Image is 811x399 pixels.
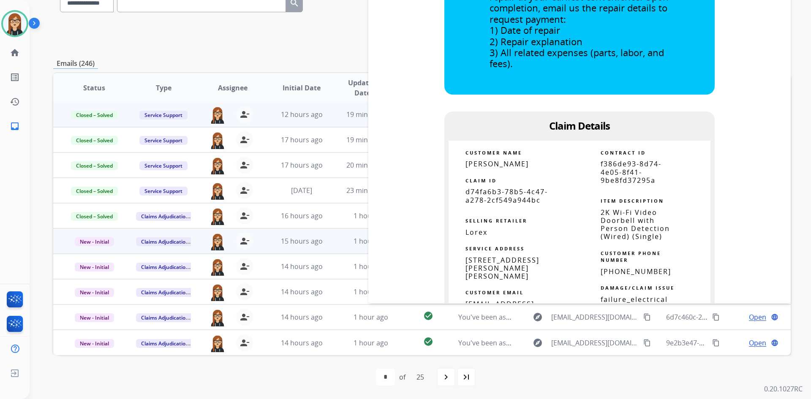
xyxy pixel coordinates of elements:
[281,312,323,322] span: 14 hours ago
[209,157,226,174] img: agent-avatar
[10,97,20,107] mat-icon: history
[551,312,638,322] span: [EMAIL_ADDRESS][DOMAIN_NAME]
[354,312,388,322] span: 1 hour ago
[136,288,194,297] span: Claims Adjudication
[601,285,675,291] strong: DAMAGE/CLAIM ISSUE
[139,111,188,119] span: Service Support
[749,338,766,348] span: Open
[239,160,250,170] mat-icon: person_remove
[601,198,664,204] strong: ITEM DESCRIPTION
[239,109,250,119] mat-icon: person_remove
[71,187,118,195] span: Closed – Solved
[712,313,720,321] mat-icon: content_copy
[749,312,766,322] span: Open
[239,185,250,195] mat-icon: person_remove
[666,312,794,322] span: 6d7c460c-2c23-4f58-9d72-25c39d4aa8cb
[209,131,226,149] img: agent-avatar
[771,313,778,321] mat-icon: language
[75,313,114,322] span: New - Initial
[346,110,395,119] span: 19 minutes ago
[601,295,668,304] span: failure_electrical
[239,261,250,271] mat-icon: person_remove
[643,339,651,347] mat-icon: content_copy
[75,339,114,348] span: New - Initial
[239,211,250,221] mat-icon: person_remove
[209,334,226,352] img: agent-avatar
[139,136,188,145] span: Service Support
[139,187,188,195] span: Service Support
[239,287,250,297] mat-icon: person_remove
[465,187,548,204] span: d74fa6b3-78b5-4c47-a278-2cf549a944bc
[218,83,248,93] span: Assignee
[209,309,226,326] img: agent-avatar
[354,287,388,296] span: 1 hour ago
[75,288,114,297] span: New - Initial
[239,236,250,246] mat-icon: person_remove
[399,372,405,382] div: of
[465,217,527,224] strong: SELLING RETAILER
[601,149,646,156] strong: CONTRACT ID
[83,83,105,93] span: Status
[533,312,543,322] mat-icon: explore
[643,313,651,321] mat-icon: content_copy
[601,250,661,263] strong: CUSTOMER PHONE NUMBER
[136,212,194,221] span: Claims Adjudication
[490,24,560,36] span: 1) Date of repair
[354,338,388,347] span: 1 hour ago
[209,283,226,301] img: agent-avatar
[209,207,226,225] img: agent-avatar
[423,337,433,347] mat-icon: check_circle
[346,135,395,144] span: 19 minutes ago
[354,262,388,271] span: 1 hour ago
[465,159,529,168] span: [PERSON_NAME]
[136,237,194,246] span: Claims Adjudication
[343,78,382,98] span: Updated Date
[281,211,323,220] span: 16 hours ago
[136,313,194,322] span: Claims Adjudication
[139,161,188,170] span: Service Support
[71,136,118,145] span: Closed – Solved
[490,35,582,48] span: 2) Repair explanation
[465,289,524,296] strong: CUSTOMER EMAIL
[465,149,522,156] strong: CUSTOMER NAME
[458,312,721,322] span: You've been assigned a new service order: 699826a9-f023-4924-965f-174250cee134
[465,228,487,237] span: Lorex
[75,237,114,246] span: New - Initial
[423,311,433,321] mat-icon: check_circle
[281,236,323,246] span: 15 hours ago
[490,46,664,70] span: 3) All related expenses (parts, labor, and fees).
[53,58,98,69] p: Emails (246)
[601,159,661,185] span: f386de93-8d74-4e05-8f41-9be8fd37295a
[666,338,797,347] span: 9e2b3e47-8324-4142-8fb6-048aad0a19bd
[10,48,20,58] mat-icon: home
[75,263,114,271] span: New - Initial
[601,208,670,242] span: 2K Wi-Fi Video Doorbell with Person Detection (Wired) (Single)
[549,119,610,133] span: Claim Details
[465,177,497,184] strong: CLAIM ID
[712,339,720,347] mat-icon: content_copy
[281,338,323,347] span: 14 hours ago
[136,339,194,348] span: Claims Adjudication
[239,338,250,348] mat-icon: person_remove
[533,338,543,348] mat-icon: explore
[764,384,803,394] p: 0.20.1027RC
[209,233,226,250] img: agent-avatar
[291,186,312,195] span: [DATE]
[239,312,250,322] mat-icon: person_remove
[281,110,323,119] span: 12 hours ago
[209,258,226,276] img: agent-avatar
[71,212,118,221] span: Closed – Solved
[601,267,671,276] span: [PHONE_NUMBER]
[136,263,194,271] span: Claims Adjudication
[346,186,395,195] span: 23 minutes ago
[354,211,388,220] span: 1 hour ago
[10,72,20,82] mat-icon: list_alt
[239,135,250,145] mat-icon: person_remove
[10,121,20,131] mat-icon: inbox
[209,182,226,200] img: agent-avatar
[465,255,539,281] span: [STREET_ADDRESS][PERSON_NAME][PERSON_NAME]
[281,262,323,271] span: 14 hours ago
[346,160,395,170] span: 20 minutes ago
[71,111,118,119] span: Closed – Solved
[461,372,471,382] mat-icon: last_page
